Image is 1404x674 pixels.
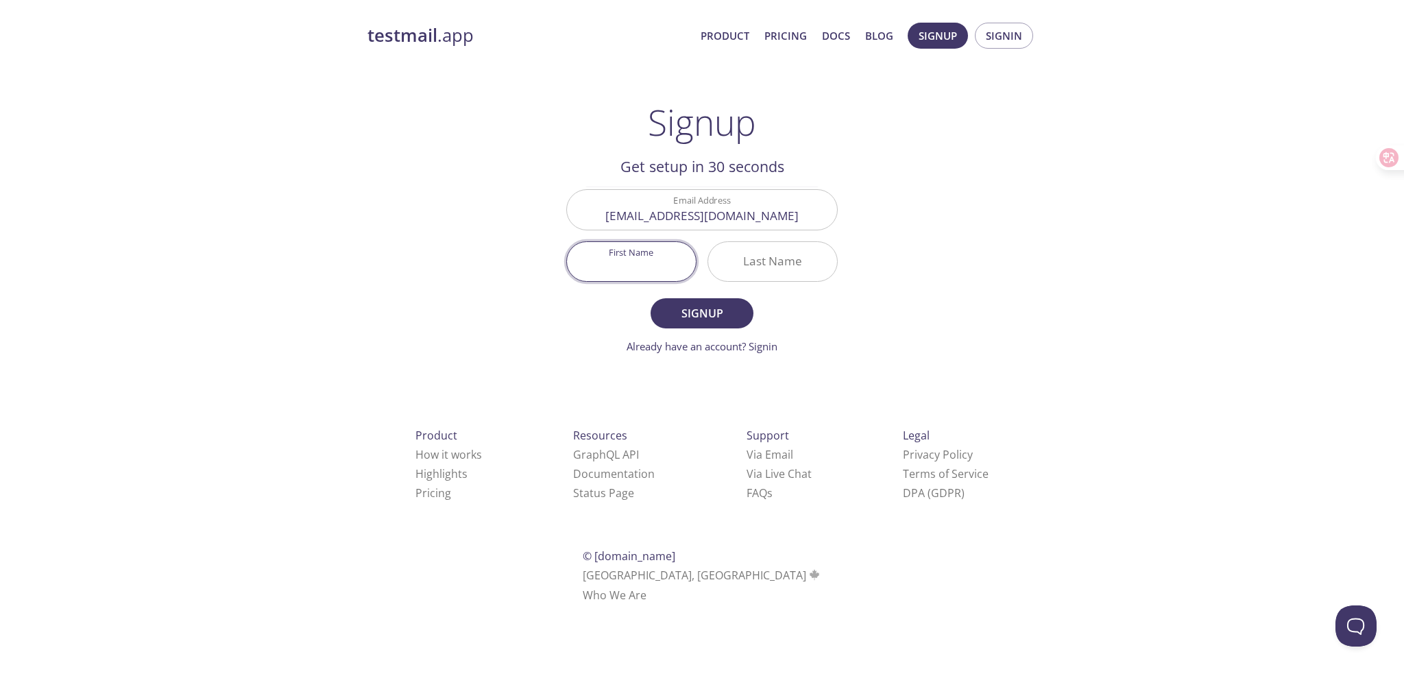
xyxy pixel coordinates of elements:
a: Docs [822,27,850,45]
button: Signup [908,23,968,49]
a: Documentation [573,466,655,481]
a: Terms of Service [903,466,989,481]
span: Signin [986,27,1022,45]
span: Resources [573,428,627,443]
a: How it works [415,447,482,462]
span: s [767,485,773,501]
span: © [DOMAIN_NAME] [583,549,675,564]
strong: testmail [367,23,437,47]
h1: Signup [648,101,756,143]
a: Via Email [747,447,793,462]
a: Product [701,27,749,45]
span: Signup [666,304,738,323]
a: DPA (GDPR) [903,485,965,501]
iframe: Help Scout Beacon - Open [1335,605,1377,647]
a: Via Live Chat [747,466,812,481]
a: FAQ [747,485,773,501]
span: Support [747,428,789,443]
a: Blog [865,27,893,45]
span: Signup [919,27,957,45]
span: Product [415,428,457,443]
a: Status Page [573,485,634,501]
h2: Get setup in 30 seconds [566,155,838,178]
span: [GEOGRAPHIC_DATA], [GEOGRAPHIC_DATA] [583,568,822,583]
a: Pricing [415,485,451,501]
a: Pricing [764,27,807,45]
button: Signup [651,298,753,328]
button: Signin [975,23,1033,49]
span: Legal [903,428,930,443]
a: Highlights [415,466,468,481]
a: GraphQL API [573,447,639,462]
a: Who We Are [583,588,646,603]
a: Privacy Policy [903,447,973,462]
a: Already have an account? Signin [627,339,777,353]
a: testmail.app [367,24,690,47]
